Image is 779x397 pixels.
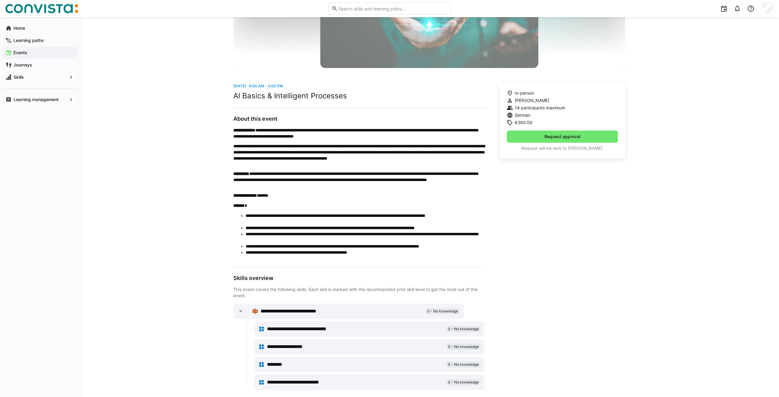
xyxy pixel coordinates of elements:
span: [DATE] · 9:00 AM - 5:00 PM [233,84,283,88]
span: 14 participants maximum [515,105,565,111]
span: [PERSON_NAME] [515,97,549,104]
span: 0 - No knowledge [448,362,479,367]
span: German [515,112,530,118]
span: Request approval [544,134,581,140]
p: Request will be sent to [PERSON_NAME]. [507,145,618,151]
h3: Skills overview [233,275,485,282]
span: In-person [515,90,534,96]
span: 0 - No knowledge [448,344,479,349]
button: Request approval [507,130,618,143]
span: 0 - No knowledge [448,327,479,331]
span: 0 - No knowledge [448,380,479,385]
div: This event covers the following skills. Each skill is marked with the recommended prior skill lev... [233,286,485,299]
input: Search skills and learning paths… [338,6,447,11]
h3: About this event [233,115,485,122]
span: €360.00 [515,119,533,126]
h2: AI Basics & Intelligent Processes [233,91,485,100]
span: 0 - No knowledge [427,309,458,314]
